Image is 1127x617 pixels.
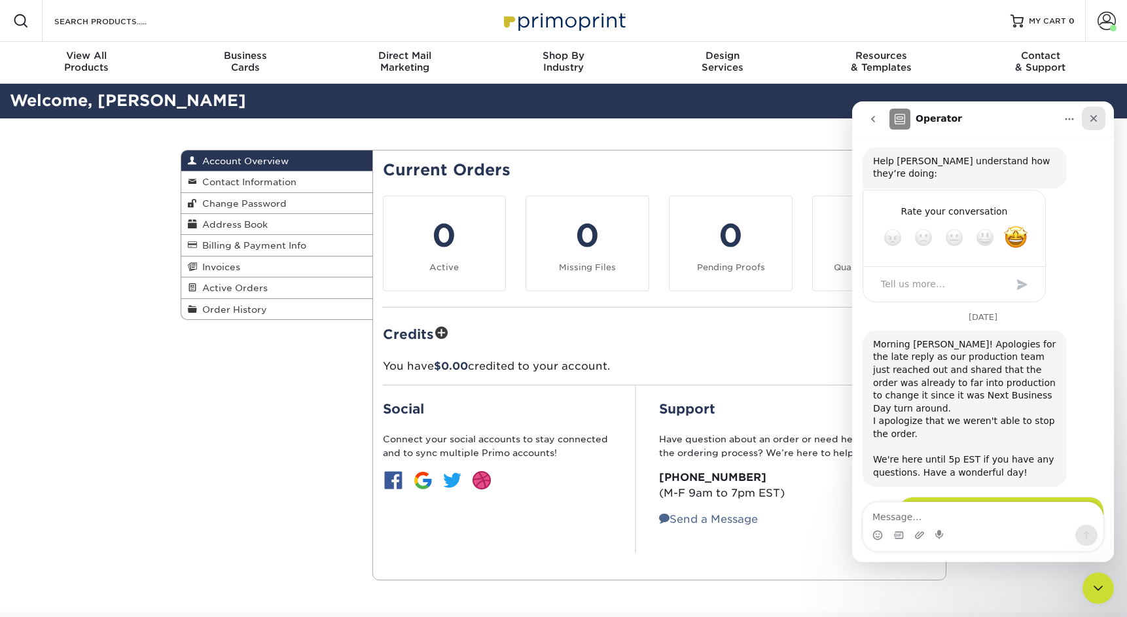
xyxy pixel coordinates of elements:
[166,42,325,84] a: BusinessCards
[383,323,937,344] h2: Credits
[534,212,641,259] div: 0
[659,401,936,417] h2: Support
[181,235,372,256] a: Billing & Payment Info
[659,471,766,484] strong: [PHONE_NUMBER]
[961,42,1120,84] a: Contact& Support
[669,196,793,291] a: 0 Pending Proofs
[181,171,372,192] a: Contact Information
[659,432,936,459] p: Have question about an order or need help assistance with the ordering process? We’re here to help:
[197,198,287,209] span: Change Password
[471,470,492,491] img: btn-dribbble.jpg
[7,42,166,84] a: View AllProducts
[181,193,372,214] a: Change Password
[197,156,289,166] span: Account Overview
[197,219,268,230] span: Address Book
[643,42,802,84] a: DesignServices
[181,150,372,171] a: Account Overview
[325,42,484,84] a: Direct MailMarketing
[383,196,507,291] a: 0 Active
[559,262,616,272] small: Missing Files
[812,196,936,291] a: 0 Quality Assurance
[1069,16,1075,26] span: 0
[197,283,268,293] span: Active Orders
[697,262,765,272] small: Pending Proofs
[383,401,612,417] h2: Social
[7,50,166,62] span: View All
[834,262,915,272] small: Quality Assurance
[484,42,643,84] a: Shop ByIndustry
[383,161,937,180] h2: Current Orders
[643,50,802,62] span: Design
[7,50,166,73] div: Products
[659,470,936,501] p: (M-F 9am to 7pm EST)
[181,277,372,298] a: Active Orders
[498,7,629,35] img: Primoprint
[391,212,498,259] div: 0
[442,470,463,491] img: btn-twitter.jpg
[325,50,484,62] span: Direct Mail
[197,177,296,187] span: Contact Information
[1029,16,1066,27] span: MY CART
[659,513,758,525] a: Send a Message
[429,262,459,272] small: Active
[961,50,1120,73] div: & Support
[383,470,404,491] img: btn-facebook.jpg
[181,256,372,277] a: Invoices
[181,299,372,319] a: Order History
[166,50,325,62] span: Business
[677,212,784,259] div: 0
[802,42,961,84] a: Resources& Templates
[484,50,643,62] span: Shop By
[852,101,1114,562] iframe: Intercom live chat
[197,304,267,315] span: Order History
[412,470,433,491] img: btn-google.jpg
[484,50,643,73] div: Industry
[802,50,961,73] div: & Templates
[526,196,649,291] a: 0 Missing Files
[802,50,961,62] span: Resources
[197,262,240,272] span: Invoices
[961,50,1120,62] span: Contact
[166,50,325,73] div: Cards
[434,360,468,372] span: $0.00
[821,212,927,259] div: 0
[181,214,372,235] a: Address Book
[383,432,612,459] p: Connect your social accounts to stay connected and to sync multiple Primo accounts!
[1082,573,1114,604] iframe: Intercom live chat
[383,359,937,374] p: You have credited to your account.
[325,50,484,73] div: Marketing
[53,13,181,29] input: SEARCH PRODUCTS.....
[643,50,802,73] div: Services
[197,240,306,251] span: Billing & Payment Info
